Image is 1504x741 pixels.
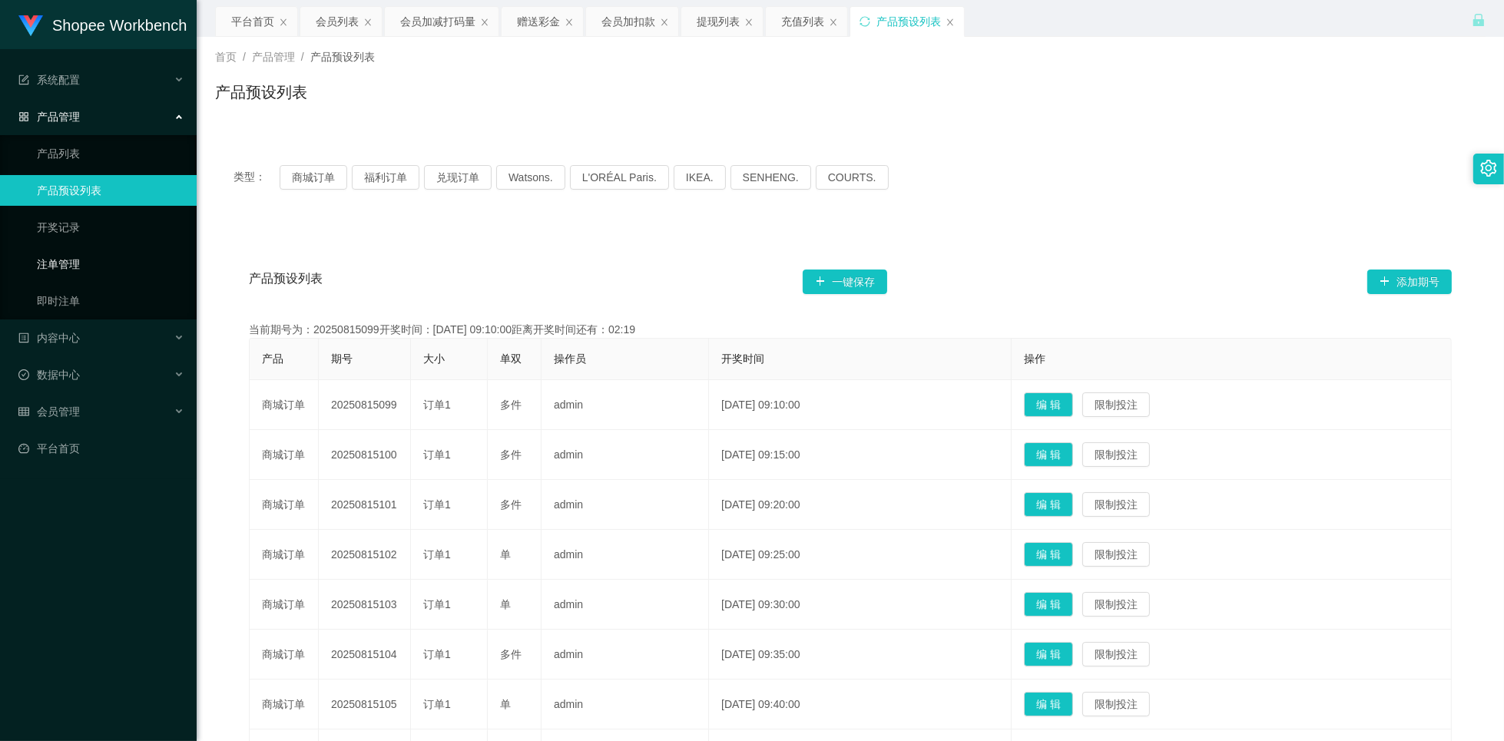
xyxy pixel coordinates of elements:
button: SENHENG. [730,165,811,190]
span: 多件 [500,448,522,461]
i: 图标: profile [18,332,29,343]
i: 图标: close [480,18,489,27]
span: 系统配置 [18,74,80,86]
i: 图标: close [946,18,955,27]
td: [DATE] 09:25:00 [709,530,1012,580]
td: [DATE] 09:40:00 [709,680,1012,729]
button: 限制投注 [1082,692,1150,716]
i: 图标: form [18,74,29,85]
a: 图标: dashboard平台首页 [18,433,184,464]
td: 20250815102 [319,530,411,580]
span: 产品管理 [252,51,295,63]
a: 注单管理 [37,249,184,280]
span: 开奖时间 [721,352,764,365]
button: 限制投注 [1082,642,1150,667]
i: 图标: close [660,18,669,27]
span: 多件 [500,498,522,511]
span: 订单1 [423,399,451,411]
button: COURTS. [816,165,889,190]
td: 20250815105 [319,680,411,729]
button: 编 辑 [1024,642,1073,667]
a: 产品预设列表 [37,175,184,206]
img: logo.9652507e.png [18,15,43,37]
span: 订单1 [423,648,451,660]
span: 产品预设列表 [249,270,323,294]
div: 平台首页 [231,7,274,36]
a: 开奖记录 [37,212,184,243]
td: 20250815103 [319,580,411,630]
span: 单双 [500,352,522,365]
div: 会员加扣款 [601,7,655,36]
td: admin [542,380,709,430]
span: 期号 [331,352,353,365]
i: 图标: close [279,18,288,27]
button: L'ORÉAL Paris. [570,165,669,190]
button: 限制投注 [1082,442,1150,467]
button: 限制投注 [1082,542,1150,567]
span: 操作 [1024,352,1045,365]
td: admin [542,430,709,480]
button: 编 辑 [1024,392,1073,417]
button: 图标: plus添加期号 [1367,270,1452,294]
button: IKEA. [674,165,726,190]
td: 20250815099 [319,380,411,430]
i: 图标: lock [1472,13,1486,27]
div: 会员加减打码量 [400,7,475,36]
i: 图标: table [18,406,29,417]
button: Watsons. [496,165,565,190]
i: 图标: check-circle-o [18,369,29,380]
i: 图标: sync [860,16,870,27]
button: 限制投注 [1082,392,1150,417]
span: 订单1 [423,548,451,561]
td: 商城订单 [250,680,319,729]
span: 类型： [234,165,280,190]
div: 会员列表 [316,7,359,36]
td: admin [542,630,709,680]
i: 图标: close [829,18,838,27]
button: 限制投注 [1082,592,1150,617]
button: 编 辑 [1024,592,1073,617]
button: 编 辑 [1024,542,1073,567]
td: 商城订单 [250,380,319,430]
td: [DATE] 09:10:00 [709,380,1012,430]
span: 首页 [215,51,237,63]
span: 订单1 [423,448,451,461]
td: [DATE] 09:20:00 [709,480,1012,530]
div: 产品预设列表 [876,7,941,36]
span: / [301,51,304,63]
span: 单 [500,598,511,610]
button: 编 辑 [1024,442,1073,467]
td: 商城订单 [250,530,319,580]
button: 兑现订单 [424,165,492,190]
span: 多件 [500,399,522,411]
td: admin [542,480,709,530]
span: 大小 [423,352,445,365]
span: 单 [500,698,511,710]
span: 订单1 [423,698,451,710]
span: 产品预设列表 [310,51,375,63]
span: 产品管理 [18,111,80,123]
a: 产品列表 [37,138,184,169]
button: 福利订单 [352,165,419,190]
div: 充值列表 [781,7,824,36]
i: 图标: setting [1480,160,1497,177]
i: 图标: close [565,18,574,27]
span: 产品 [262,352,283,365]
td: [DATE] 09:15:00 [709,430,1012,480]
h1: Shopee Workbench [52,1,187,50]
i: 图标: appstore-o [18,111,29,122]
i: 图标: close [363,18,373,27]
span: 会员管理 [18,405,80,418]
h1: 产品预设列表 [215,81,307,104]
button: 图标: plus一键保存 [803,270,887,294]
td: 20250815101 [319,480,411,530]
div: 赠送彩金 [517,7,560,36]
span: 订单1 [423,498,451,511]
span: 订单1 [423,598,451,610]
button: 编 辑 [1024,492,1073,517]
td: admin [542,530,709,580]
a: 即时注单 [37,286,184,316]
td: admin [542,580,709,630]
div: 当前期号为：20250815099开奖时间：[DATE] 09:10:00距离开奖时间还有：02:19 [249,322,1452,338]
td: 商城订单 [250,580,319,630]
